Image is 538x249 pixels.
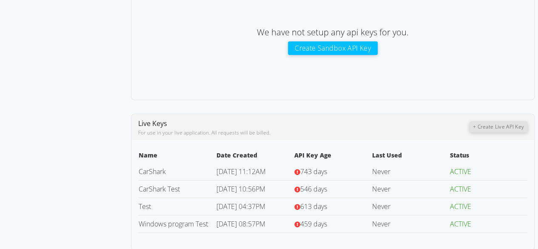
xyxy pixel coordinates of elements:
button: + Create Live API Key [470,121,527,132]
span: Never [372,202,390,211]
a: Windows program Test [139,219,208,229]
span: Never [372,219,390,229]
span: [DATE] 11:12AM [216,167,266,176]
th: Name [138,150,216,163]
div: For use in your live application. All requests will be billed. [138,129,470,137]
span: ACTIVE [450,219,471,229]
a: Test [139,202,151,211]
span: ACTIVE [450,184,471,194]
th: API Key Age [294,150,372,163]
span: ACTIVE [450,167,471,176]
span: 613 days [300,202,327,211]
a: CarShark [139,167,166,176]
span: Never [372,184,390,194]
span: [DATE] 10:56PM [216,184,265,194]
span: Live Keys [138,119,167,128]
span: ACTIVE [450,202,471,211]
th: Last Used [372,150,450,163]
span: 459 days [300,219,327,229]
th: Date Created [216,150,294,163]
span: [DATE] 08:57PM [216,219,265,229]
th: Status [450,150,527,163]
span: 743 days [300,167,327,176]
span: 546 days [300,184,327,194]
span: [DATE] 04:37PM [216,202,265,211]
button: Create Sandbox API Key [288,41,378,55]
span: We have not setup any api keys for you. [257,26,409,38]
span: Never [372,167,390,176]
a: CarShark Test [139,184,180,194]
